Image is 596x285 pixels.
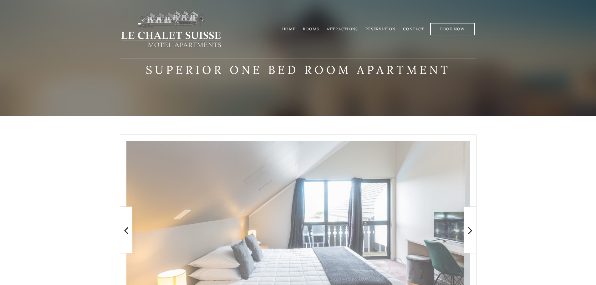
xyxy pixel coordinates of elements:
a: Contact [403,27,424,31]
a: Book Now [430,23,475,35]
a: Home [282,27,295,31]
a: Rooms [303,27,319,31]
img: lechaletsuisse [120,10,222,48]
a: Reservation [365,27,395,31]
a: Attractions [327,27,358,31]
